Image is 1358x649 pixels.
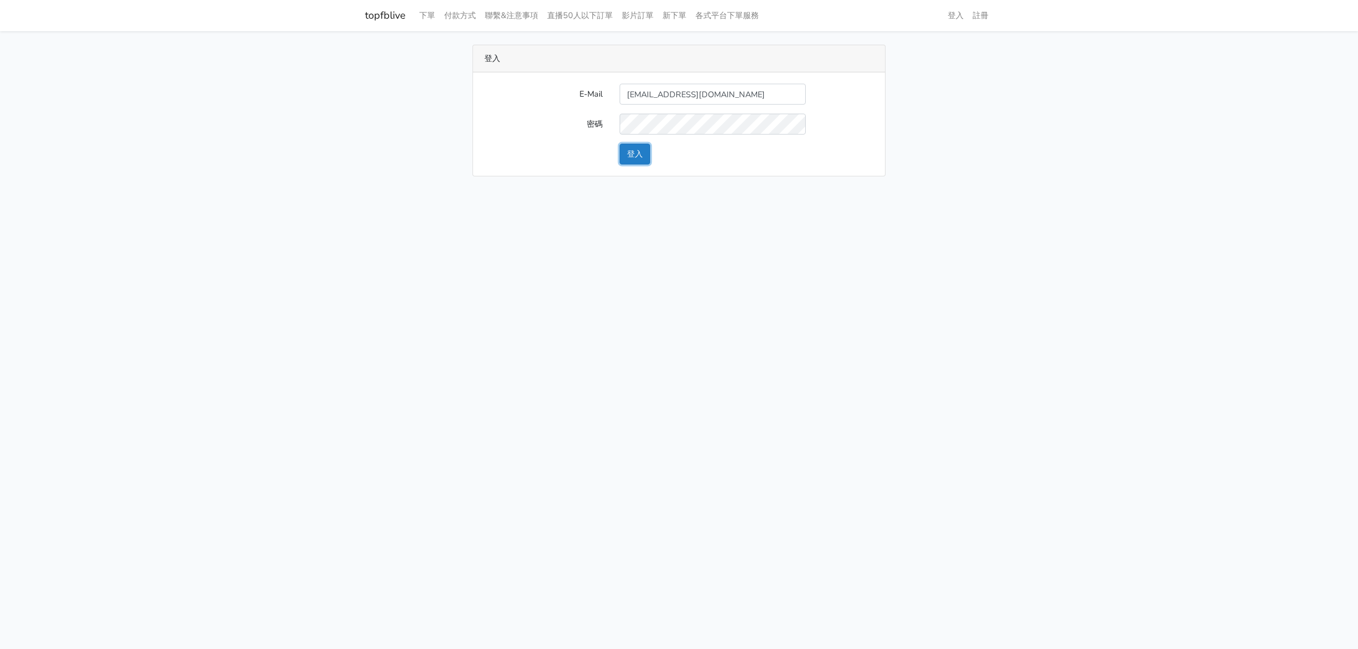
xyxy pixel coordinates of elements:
a: 登入 [943,5,968,27]
a: 各式平台下單服務 [691,5,763,27]
a: 下單 [415,5,440,27]
a: 影片訂單 [617,5,658,27]
a: 付款方式 [440,5,480,27]
a: 註冊 [968,5,993,27]
label: E-Mail [476,84,611,105]
a: 直播50人以下訂單 [543,5,617,27]
div: 登入 [473,45,885,72]
a: 聯繫&注意事項 [480,5,543,27]
button: 登入 [620,144,650,165]
a: topfblive [365,5,406,27]
label: 密碼 [476,114,611,135]
a: 新下單 [658,5,691,27]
